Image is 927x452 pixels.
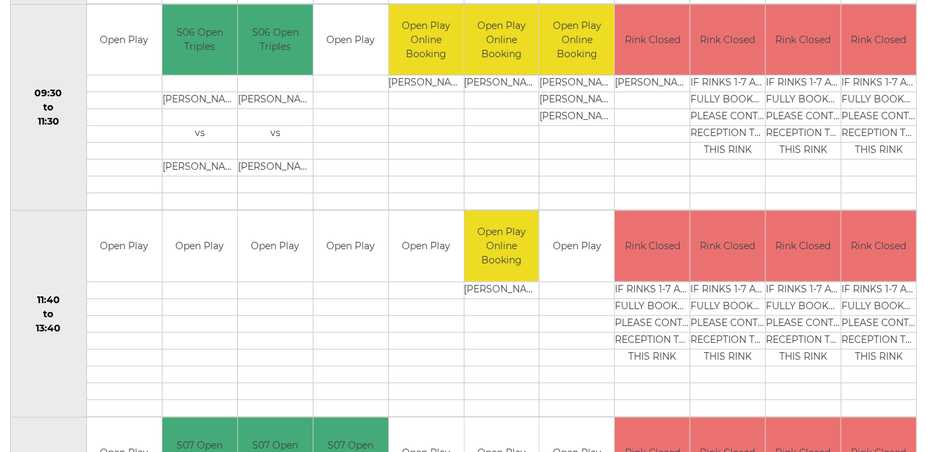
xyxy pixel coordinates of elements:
[690,211,765,282] td: Rink Closed
[841,126,916,143] td: RECEPTION TO BOOK
[766,298,841,315] td: FULLY BOOKED
[841,315,916,332] td: PLEASE CONTACT
[841,298,916,315] td: FULLY BOOKED
[162,211,237,282] td: Open Play
[690,75,765,92] td: IF RINKS 1-7 ARE
[238,160,313,176] td: [PERSON_NAME]
[313,5,388,75] td: Open Play
[389,5,464,75] td: Open Play Online Booking
[766,211,841,282] td: Rink Closed
[162,160,237,176] td: [PERSON_NAME]
[313,211,388,282] td: Open Play
[11,4,87,211] td: 09:30 to 11:30
[238,5,313,75] td: S06 Open Triples
[465,211,539,282] td: Open Play Online Booking
[615,315,690,332] td: PLEASE CONTACT
[238,126,313,143] td: vs
[238,211,313,282] td: Open Play
[841,332,916,349] td: RECEPTION TO BOOK
[690,332,765,349] td: RECEPTION TO BOOK
[766,75,841,92] td: IF RINKS 1-7 ARE
[465,75,539,92] td: [PERSON_NAME]
[841,349,916,366] td: THIS RINK
[690,143,765,160] td: THIS RINK
[465,282,539,298] td: [PERSON_NAME]
[841,143,916,160] td: THIS RINK
[162,126,237,143] td: vs
[841,5,916,75] td: Rink Closed
[389,75,464,92] td: [PERSON_NAME]
[615,332,690,349] td: RECEPTION TO BOOK
[690,109,765,126] td: PLEASE CONTACT
[615,75,690,92] td: [PERSON_NAME]
[841,75,916,92] td: IF RINKS 1-7 ARE
[615,211,690,282] td: Rink Closed
[87,211,162,282] td: Open Play
[766,143,841,160] td: THIS RINK
[766,109,841,126] td: PLEASE CONTACT
[766,349,841,366] td: THIS RINK
[690,349,765,366] td: THIS RINK
[162,92,237,109] td: [PERSON_NAME]
[539,75,614,92] td: [PERSON_NAME]
[465,5,539,75] td: Open Play Online Booking
[615,282,690,298] td: IF RINKS 1-7 ARE
[690,315,765,332] td: PLEASE CONTACT
[539,5,614,75] td: Open Play Online Booking
[690,298,765,315] td: FULLY BOOKED
[766,92,841,109] td: FULLY BOOKED
[766,332,841,349] td: RECEPTION TO BOOK
[766,282,841,298] td: IF RINKS 1-7 ARE
[690,92,765,109] td: FULLY BOOKED
[238,92,313,109] td: [PERSON_NAME]
[615,5,690,75] td: Rink Closed
[766,126,841,143] td: RECEPTION TO BOOK
[615,298,690,315] td: FULLY BOOKED
[690,282,765,298] td: IF RINKS 1-7 ARE
[841,282,916,298] td: IF RINKS 1-7 ARE
[87,5,162,75] td: Open Play
[162,5,237,75] td: S06 Open Triples
[841,92,916,109] td: FULLY BOOKED
[766,315,841,332] td: PLEASE CONTACT
[389,211,464,282] td: Open Play
[539,211,614,282] td: Open Play
[766,5,841,75] td: Rink Closed
[539,92,614,109] td: [PERSON_NAME]
[539,109,614,126] td: [PERSON_NAME]
[841,109,916,126] td: PLEASE CONTACT
[690,126,765,143] td: RECEPTION TO BOOK
[11,211,87,418] td: 11:40 to 13:40
[615,349,690,366] td: THIS RINK
[690,5,765,75] td: Rink Closed
[841,211,916,282] td: Rink Closed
